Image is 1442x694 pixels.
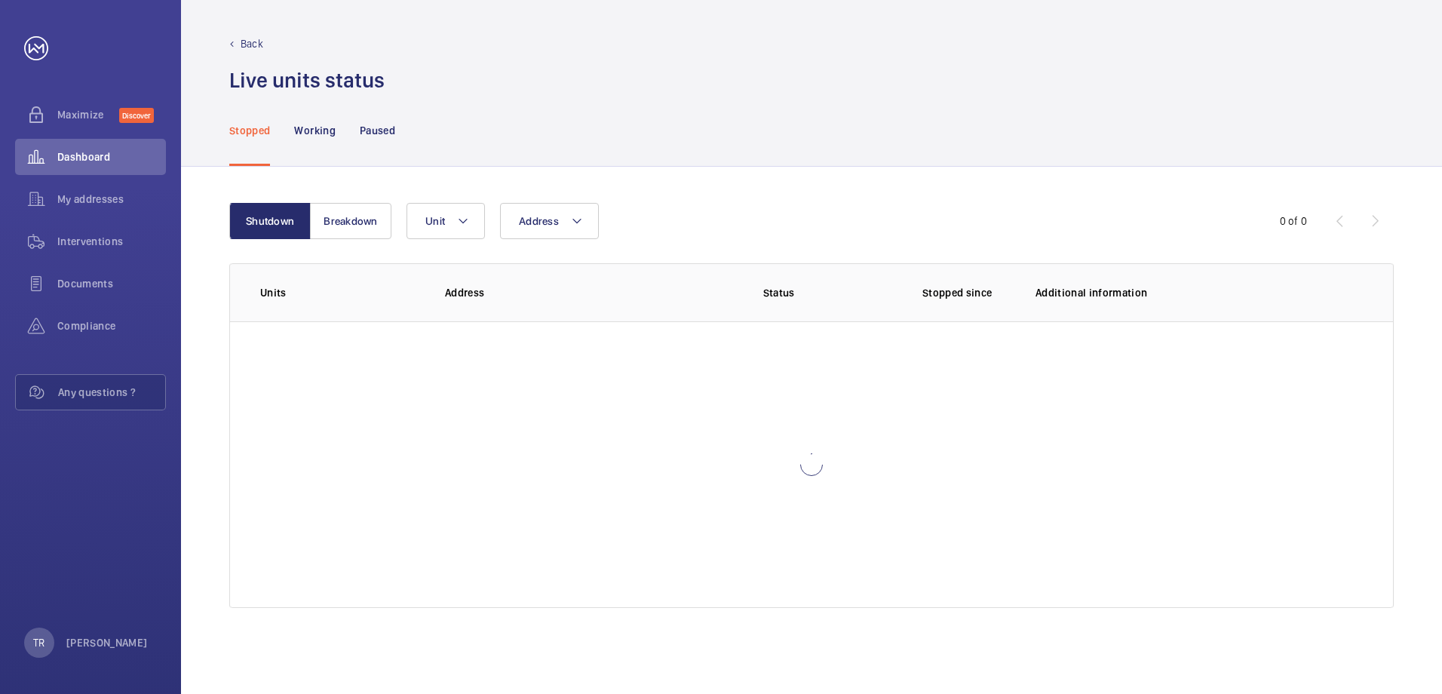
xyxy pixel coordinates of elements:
[57,149,166,164] span: Dashboard
[425,215,445,227] span: Unit
[670,285,887,300] p: Status
[57,276,166,291] span: Documents
[57,192,166,207] span: My addresses
[57,234,166,249] span: Interventions
[922,285,1011,300] p: Stopped since
[229,203,311,239] button: Shutdown
[57,318,166,333] span: Compliance
[294,123,335,138] p: Working
[119,108,154,123] span: Discover
[260,285,421,300] p: Units
[1280,213,1307,229] div: 0 of 0
[445,285,659,300] p: Address
[1035,285,1363,300] p: Additional information
[241,36,263,51] p: Back
[58,385,165,400] span: Any questions ?
[229,66,385,94] h1: Live units status
[57,107,119,122] span: Maximize
[407,203,485,239] button: Unit
[66,635,148,650] p: [PERSON_NAME]
[360,123,395,138] p: Paused
[229,123,270,138] p: Stopped
[310,203,391,239] button: Breakdown
[519,215,559,227] span: Address
[33,635,44,650] p: TR
[500,203,599,239] button: Address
